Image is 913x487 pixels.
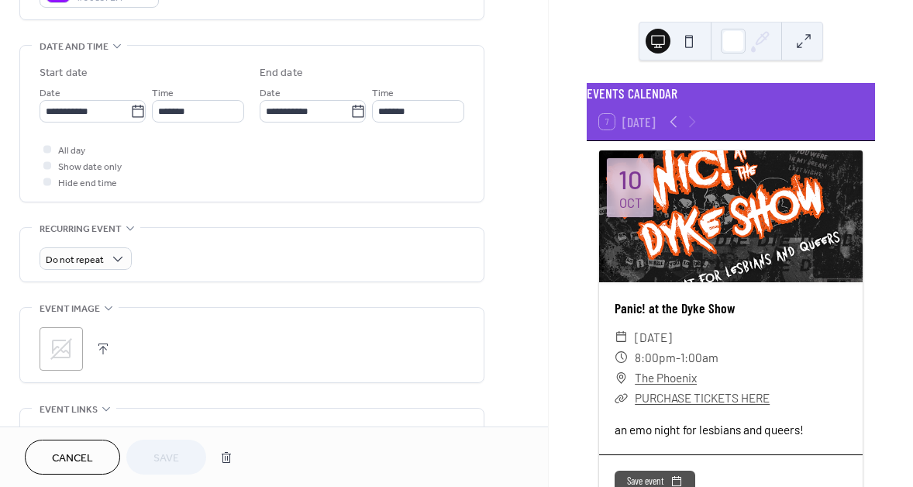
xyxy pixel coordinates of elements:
span: Show date only [58,159,122,175]
button: Cancel [25,440,120,475]
span: Time [152,85,174,102]
span: - [676,347,680,368]
span: Date and time [40,39,109,55]
div: ​ [615,388,629,408]
span: 1:00am [680,347,718,368]
div: Oct [619,196,642,209]
span: Date [260,85,281,102]
span: Event links [40,402,98,418]
div: 10 [618,167,643,192]
div: ​ [615,368,629,388]
span: Time [372,85,394,102]
div: End date [260,65,303,81]
span: Event image [40,301,100,317]
span: All day [58,143,85,159]
div: ​ [615,347,629,368]
span: Cancel [52,451,93,467]
a: Panic! at the Dyke Show [615,299,735,316]
div: EVENTS CALENDAR [587,83,875,103]
span: Hide end time [58,175,117,192]
div: an emo night for lesbians and queers! [599,421,863,439]
span: Date [40,85,60,102]
span: Do not repeat [46,251,104,269]
a: The Phoenix [635,368,697,388]
span: Recurring event [40,221,122,237]
div: ​ [615,327,629,347]
div: Start date [40,65,88,81]
a: PURCHASE TICKETS HERE [635,391,770,405]
span: 8:00pm [635,347,676,368]
div: ; [40,327,83,371]
span: [DATE] [635,327,672,347]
